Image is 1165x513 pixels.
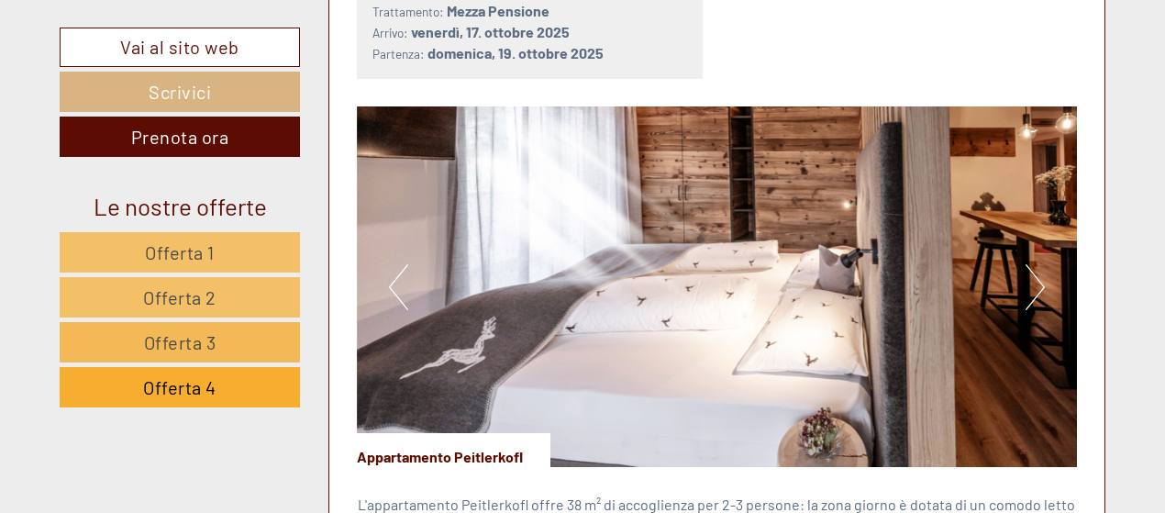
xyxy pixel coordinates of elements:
[411,23,570,40] b: venerdì, 17. ottobre 2025
[143,286,216,308] span: Offerta 2
[60,72,300,112] a: Scrivici
[28,89,272,102] small: 10:38
[14,50,281,106] div: Buon giorno, come possiamo aiutarla?
[357,106,1078,467] img: image
[28,53,272,68] div: Appartements & Wellness [PERSON_NAME]
[144,331,216,353] span: Offerta 3
[372,25,408,40] small: Arrivo:
[60,117,300,157] a: Prenota ora
[320,14,401,45] div: martedì
[372,4,444,19] small: Trattamento:
[60,28,300,67] a: Vai al sito web
[145,241,215,263] span: Offerta 1
[447,2,549,19] b: Mezza Pensione
[427,44,604,61] b: domenica, 19. ottobre 2025
[372,46,425,61] small: Partenza:
[60,189,300,223] div: Le nostre offerte
[389,264,408,310] button: Previous
[1026,264,1045,310] button: Next
[357,433,550,468] div: Appartamento Peitlerkofl
[143,376,216,398] span: Offerta 4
